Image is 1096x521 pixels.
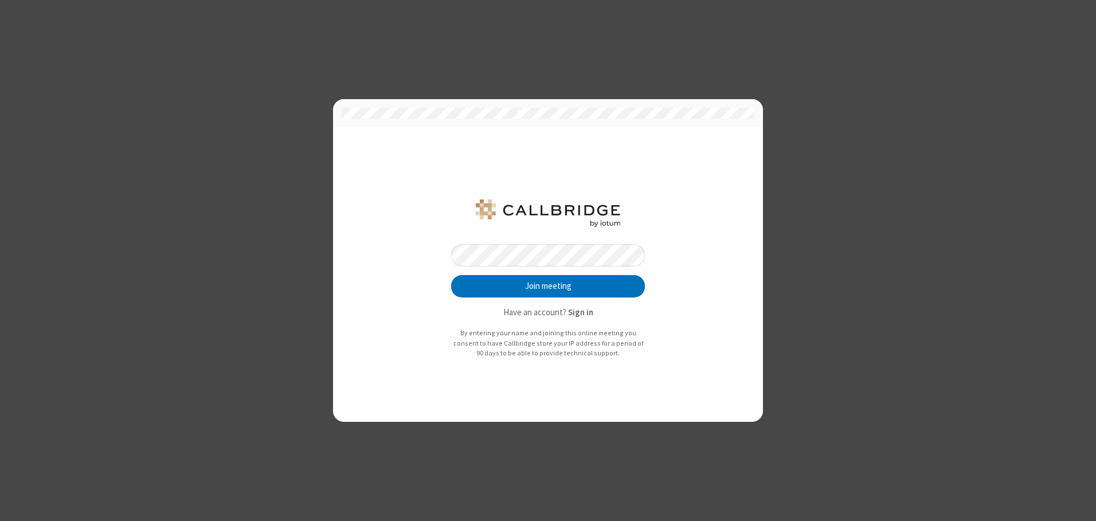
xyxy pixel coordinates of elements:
button: Join meeting [451,275,645,298]
p: Have an account? [451,306,645,319]
button: Sign in [568,306,593,319]
p: By entering your name and joining this online meeting you consent to have Callbridge store your I... [451,328,645,358]
strong: Sign in [568,307,593,318]
img: QA Selenium DO NOT DELETE OR CHANGE [473,199,623,227]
